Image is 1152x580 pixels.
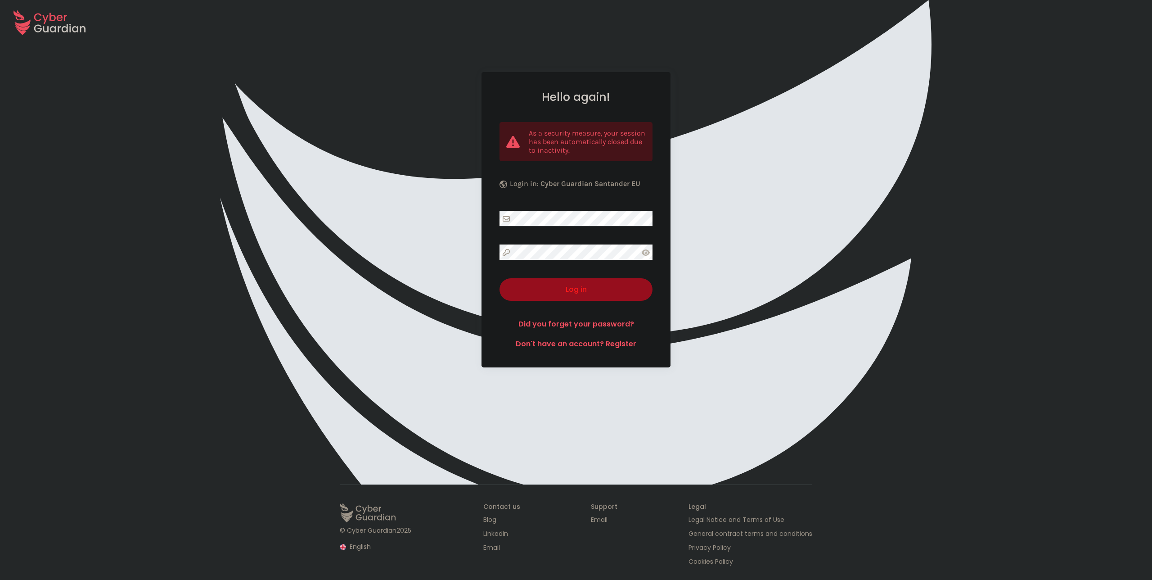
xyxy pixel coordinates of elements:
[499,278,652,301] button: Log in
[540,179,640,188] b: Cyber Guardian Santander EU
[510,179,640,193] p: Login in:
[499,339,652,349] a: Don't have an account? Register
[483,515,520,525] a: Blog
[688,543,812,553] a: Privacy Policy
[688,557,812,566] a: Cookies Policy
[688,503,812,511] h3: Legal
[499,90,652,104] h1: Hello again!
[340,544,346,550] img: region-logo
[483,529,520,539] a: LinkedIn
[591,503,617,511] h3: Support
[483,503,520,511] h3: Contact us
[688,515,812,525] a: Legal Notice and Terms of Use
[499,319,652,330] a: Did you forget your password?
[340,527,412,535] p: © Cyber Guardian 2025
[591,515,617,525] a: Email
[529,129,646,154] p: As a security measure, your session has been automatically closed due to inactivity.
[688,529,812,539] a: General contract terms and conditions
[506,284,646,295] div: Log in
[483,543,520,553] a: Email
